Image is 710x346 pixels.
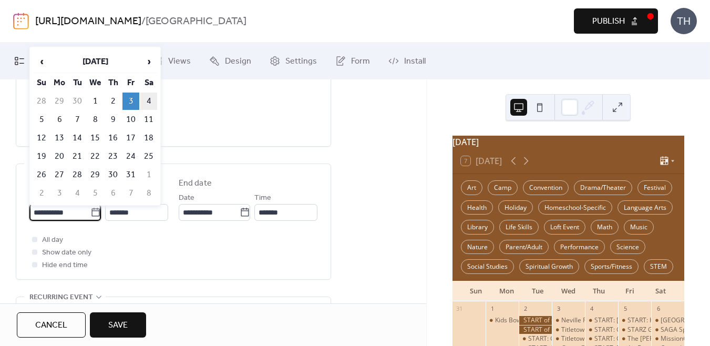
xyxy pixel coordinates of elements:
div: Social Studies [461,259,514,274]
td: 14 [69,129,86,147]
span: › [141,51,157,72]
div: START: Green Bay YMCA Daytime Swim Lessons (Levels 1-3) [519,334,552,343]
div: Nature [461,240,494,255]
div: START of Green Bay YMCA Classes: SEPTEMBER Session [519,316,552,325]
div: START: Hands on Deck - SLOYD [618,316,651,325]
div: Bridge Point Church: Family Fun Fest [651,316,684,325]
div: STARZ Gymnastics: Open Gym [618,325,651,334]
td: 7 [69,111,86,128]
div: Tue [522,281,553,302]
div: Festival [637,180,672,195]
div: Camp [488,180,518,195]
a: My Events [6,47,76,75]
td: 30 [105,166,121,184]
div: START: Green Bay YMCA Daytime Swim Lessons (Levels 1-3) [585,325,618,334]
a: Form [327,47,378,75]
th: [DATE] [51,50,139,73]
td: 4 [69,185,86,202]
span: Publish [592,15,625,28]
th: Su [33,74,50,91]
a: Settings [262,47,325,75]
div: Sports/Fitness [584,259,639,274]
div: Music [624,220,654,235]
div: Library [461,220,494,235]
div: START: Green Bay YMCA Daytime Swim Lessons (Levels 1-3) [528,334,705,343]
button: Publish [574,8,658,34]
td: 29 [87,166,104,184]
div: START: Green Bay YMCA Homeschool LEGO Engineering Lab [585,316,618,325]
td: 1 [140,166,157,184]
div: Parent/Adult [499,240,549,255]
div: Titletown: Kids Art [561,325,614,334]
span: Time [254,192,271,205]
td: 17 [122,129,139,147]
div: Titletown: Poetry Art [552,334,585,343]
span: Recurring event [29,291,93,304]
div: Art [461,180,482,195]
div: Homeschool-Specific [538,200,612,215]
span: Show date only [42,247,91,259]
div: Drama/Theater [574,180,632,195]
td: 8 [140,185,157,202]
div: MissionGuides Service Project [651,334,684,343]
th: Fr [122,74,139,91]
span: Form [351,55,370,68]
div: SAGA Sports: Open Gym [651,325,684,334]
div: 1 [489,304,497,312]
div: Sat [645,281,676,302]
div: START of KROC Center Classes [519,325,552,334]
div: Titletown: Kids Art [552,325,585,334]
td: 2 [33,185,50,202]
a: Design [201,47,259,75]
span: Hide end time [42,259,88,272]
td: 27 [51,166,68,184]
td: 8 [87,111,104,128]
div: Wed [553,281,583,302]
div: 6 [654,304,662,312]
div: Thu [584,281,614,302]
div: 2 [522,304,530,312]
td: 6 [105,185,121,202]
div: Kids Bowl Free: Buzz Social [495,316,574,325]
td: 18 [140,129,157,147]
td: 6 [51,111,68,128]
span: ‹ [34,51,49,72]
td: 5 [33,111,50,128]
div: Language Arts [618,200,673,215]
button: Cancel [17,312,86,338]
span: Views [168,55,191,68]
td: 3 [122,93,139,110]
div: Convention [523,180,569,195]
td: 9 [105,111,121,128]
td: 25 [140,148,157,165]
td: 28 [33,93,50,110]
div: Performance [554,240,605,255]
div: Spiritual Growth [519,259,579,274]
div: The Weidner: EcoRhythms [618,334,651,343]
div: Fri [614,281,645,302]
div: Math [591,220,619,235]
div: Loft Event [544,220,585,235]
a: Install [380,47,434,75]
td: 11 [140,111,157,128]
td: 5 [87,185,104,202]
th: Tu [69,74,86,91]
td: 23 [105,148,121,165]
td: 29 [51,93,68,110]
th: We [87,74,104,91]
th: Sa [140,74,157,91]
a: [URL][DOMAIN_NAME] [35,12,141,32]
b: / [141,12,146,32]
div: Health [461,200,493,215]
td: 1 [87,93,104,110]
div: Neville Public Museum: Explorer [DATE] [561,316,677,325]
td: 12 [33,129,50,147]
div: Life Skills [499,220,539,235]
td: 3 [51,185,68,202]
div: TH [671,8,697,34]
span: Install [404,55,426,68]
div: STEM [644,259,673,274]
span: Design [225,55,251,68]
td: 2 [105,93,121,110]
a: Views [145,47,199,75]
